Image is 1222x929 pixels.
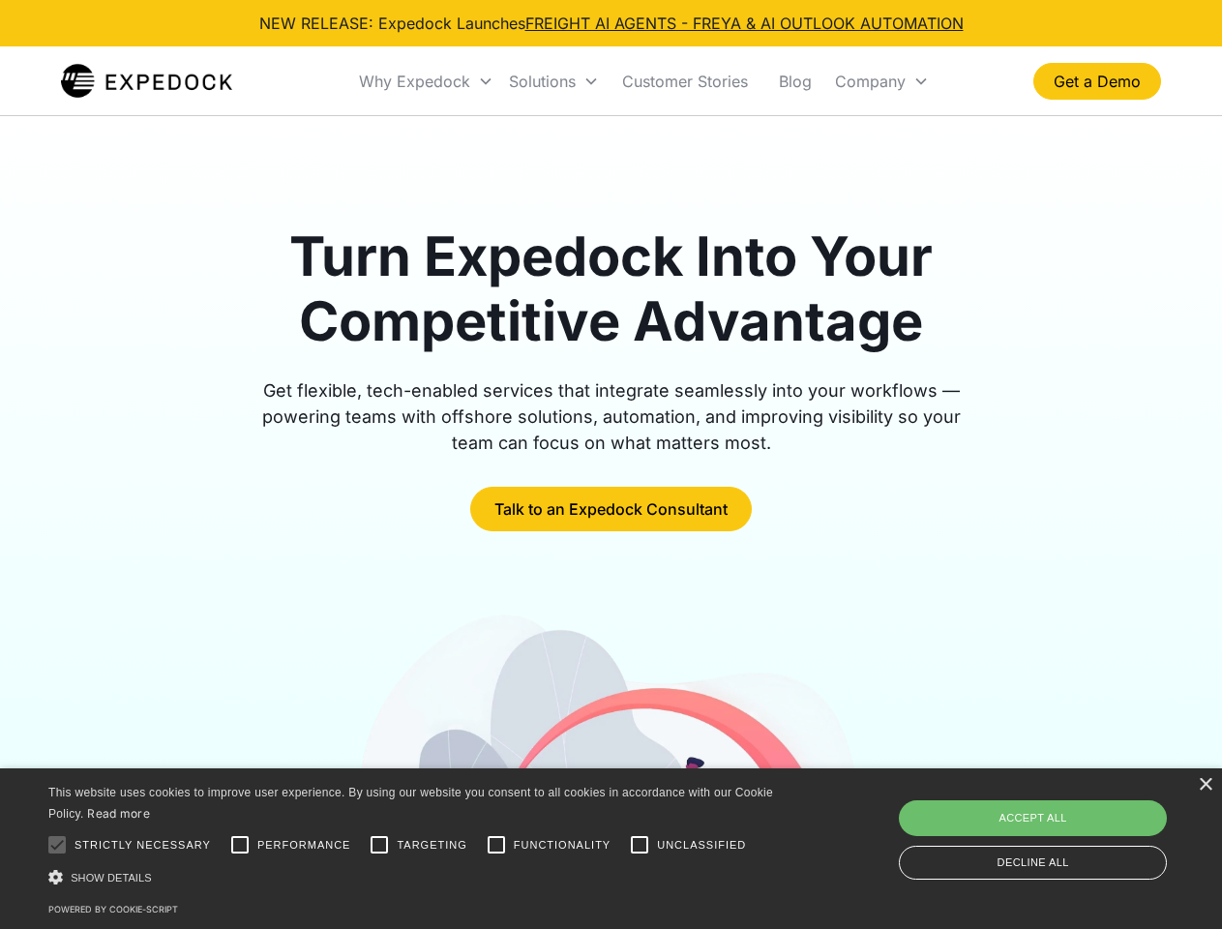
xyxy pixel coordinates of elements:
[240,377,983,456] div: Get flexible, tech-enabled services that integrate seamlessly into your workflows — powering team...
[1033,63,1161,100] a: Get a Demo
[87,806,150,821] a: Read more
[835,72,906,91] div: Company
[763,48,827,114] a: Blog
[607,48,763,114] a: Customer Stories
[61,62,232,101] a: home
[48,904,178,914] a: Powered by cookie-script
[501,48,607,114] div: Solutions
[827,48,937,114] div: Company
[259,12,964,35] div: NEW RELEASE: Expedock Launches
[48,867,780,887] div: Show details
[48,786,773,822] span: This website uses cookies to improve user experience. By using our website you consent to all coo...
[240,225,983,354] h1: Turn Expedock Into Your Competitive Advantage
[71,872,152,884] span: Show details
[657,837,746,854] span: Unclassified
[525,14,964,33] a: FREIGHT AI AGENTS - FREYA & AI OUTLOOK AUTOMATION
[351,48,501,114] div: Why Expedock
[359,72,470,91] div: Why Expedock
[470,487,752,531] a: Talk to an Expedock Consultant
[75,837,211,854] span: Strictly necessary
[900,720,1222,929] iframe: Chat Widget
[257,837,351,854] span: Performance
[61,62,232,101] img: Expedock Logo
[509,72,576,91] div: Solutions
[397,837,466,854] span: Targeting
[514,837,611,854] span: Functionality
